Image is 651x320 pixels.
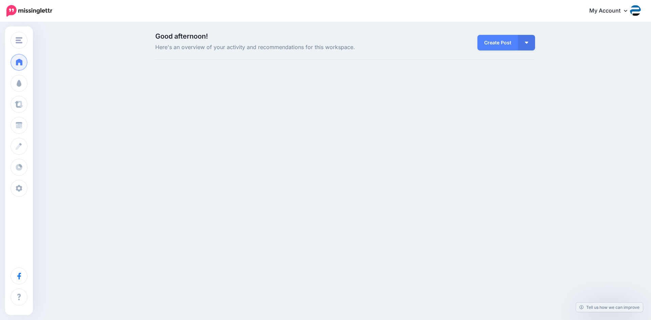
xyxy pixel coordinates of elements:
a: Tell us how we can improve [576,303,643,312]
span: Good afternoon! [155,32,208,40]
a: Create Post [477,35,518,50]
img: Missinglettr [6,5,52,17]
img: arrow-down-white.png [525,42,528,44]
img: menu.png [16,37,22,43]
a: My Account [583,3,641,19]
span: Here's an overview of your activity and recommendations for this workspace. [155,43,405,52]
